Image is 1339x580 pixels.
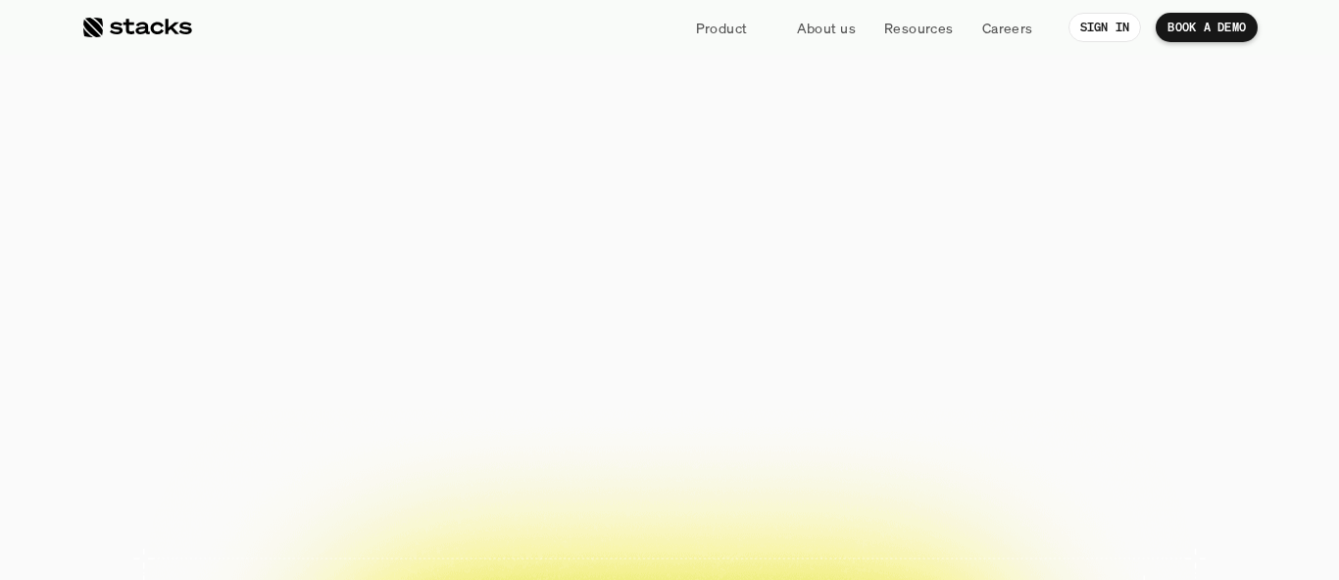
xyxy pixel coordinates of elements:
p: Careers [982,18,1033,38]
p: Close your books faster, smarter, and risk-free with Stacks, the AI tool for accounting teams. [437,335,903,393]
p: EXPLORE PRODUCT [687,426,831,453]
p: BOOK A DEMO [508,426,614,453]
span: Reimagined. [437,229,902,314]
a: SIGN IN [1068,13,1142,42]
a: EXPLORE PRODUCT [655,416,865,463]
p: BOOK A DEMO [1167,21,1246,34]
a: Careers [970,10,1045,45]
a: BOOK A DEMO [1156,13,1258,42]
span: financial [480,145,802,229]
p: Resources [884,18,954,38]
a: Resources [872,10,966,45]
span: The [317,145,465,229]
a: About us [785,10,868,45]
p: About us [797,18,856,38]
p: SIGN IN [1080,21,1130,34]
span: close. [818,145,1022,229]
p: Product [696,18,748,38]
a: BOOK A DEMO [474,416,645,463]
